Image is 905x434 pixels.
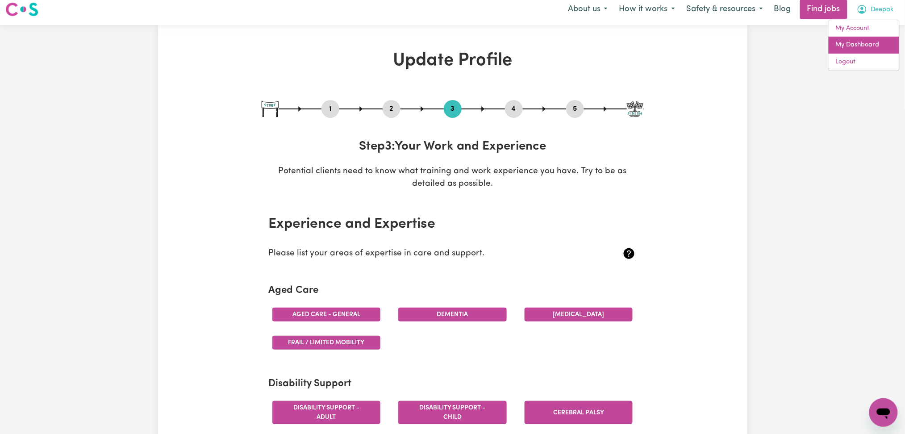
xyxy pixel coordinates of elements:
button: Dementia [398,308,507,321]
button: [MEDICAL_DATA] [525,308,633,321]
button: Go to step 1 [321,103,339,115]
button: Disability support - Child [398,401,507,424]
h1: Update Profile [262,50,644,71]
div: My Account [828,20,900,71]
a: My Account [829,20,899,37]
h2: Experience and Expertise [269,216,637,233]
iframe: Button to launch messaging window [869,398,898,427]
a: My Dashboard [829,37,899,54]
a: Logout [829,54,899,71]
button: Go to step 4 [505,103,523,115]
img: Careseekers logo [5,1,38,17]
p: Potential clients need to know what training and work experience you have. Try to be as detailed ... [262,165,644,191]
p: Please list your areas of expertise in care and support. [269,247,576,260]
h3: Step 3 : Your Work and Experience [262,139,644,154]
button: Go to step 5 [566,103,584,115]
button: Disability support - Adult [272,401,381,424]
button: Cerebral Palsy [525,401,633,424]
button: Frail / limited mobility [272,336,381,350]
button: Go to step 3 [444,103,462,115]
h2: Disability Support [269,378,637,390]
h2: Aged Care [269,285,637,297]
span: Deepak [871,5,894,15]
button: Aged care - General [272,308,381,321]
button: Go to step 2 [383,103,400,115]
